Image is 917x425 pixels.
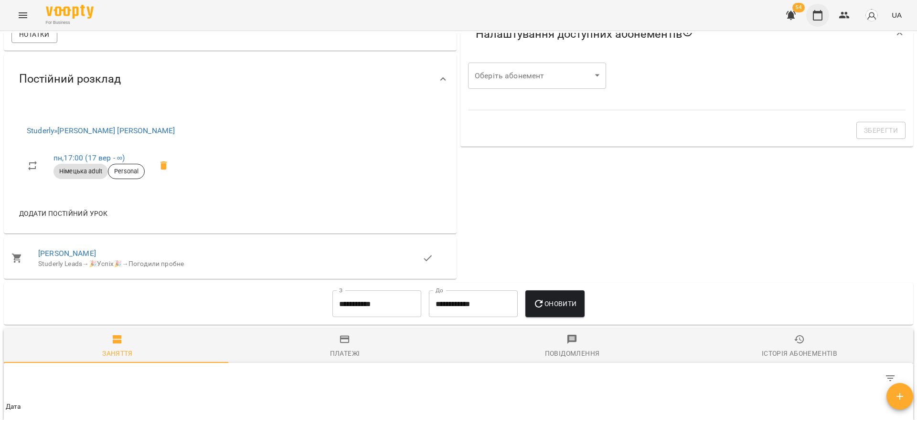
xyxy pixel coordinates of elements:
[330,348,360,359] div: Платежі
[792,3,805,12] span: 54
[46,20,94,26] span: For Business
[122,260,128,267] span: →
[460,9,913,59] div: Налаштування доступних абонементів
[888,6,906,24] button: UA
[4,363,913,393] div: Table Toolbar
[152,154,175,177] span: Видалити приватний урок Назар Юлія-Марія Петрівна пн 17:00 клієнта Юлія Сокольнікова
[53,153,125,162] a: пн,17:00 (17 вер - ∞)
[6,401,21,413] div: Sort
[19,208,107,219] span: Додати постійний урок
[53,167,108,176] span: Німецька adult
[46,5,94,19] img: Voopty Logo
[38,249,96,258] a: [PERSON_NAME]
[11,26,57,43] button: Нотатки
[82,260,89,267] span: →
[892,10,902,20] span: UA
[102,348,133,359] div: Заняття
[468,63,606,89] div: ​
[533,298,576,309] span: Оновити
[865,9,878,22] img: avatar_s.png
[545,348,600,359] div: Повідомлення
[27,126,175,135] a: Studerly»[PERSON_NAME] [PERSON_NAME]
[15,205,111,222] button: Додати постійний урок
[6,401,21,413] div: Дата
[6,401,911,413] span: Дата
[108,167,144,176] span: Personal
[525,290,584,317] button: Оновити
[19,72,121,86] span: Постійний розклад
[19,29,50,40] span: Нотатки
[879,367,902,390] button: Фільтр
[476,26,693,42] span: Налаштування доступних абонементів
[11,4,34,27] button: Menu
[762,348,837,359] div: Історія абонементів
[38,259,422,269] div: Studerly Leads 🎉Успіх🎉 Погодили пробне
[4,54,457,104] div: Постійний розклад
